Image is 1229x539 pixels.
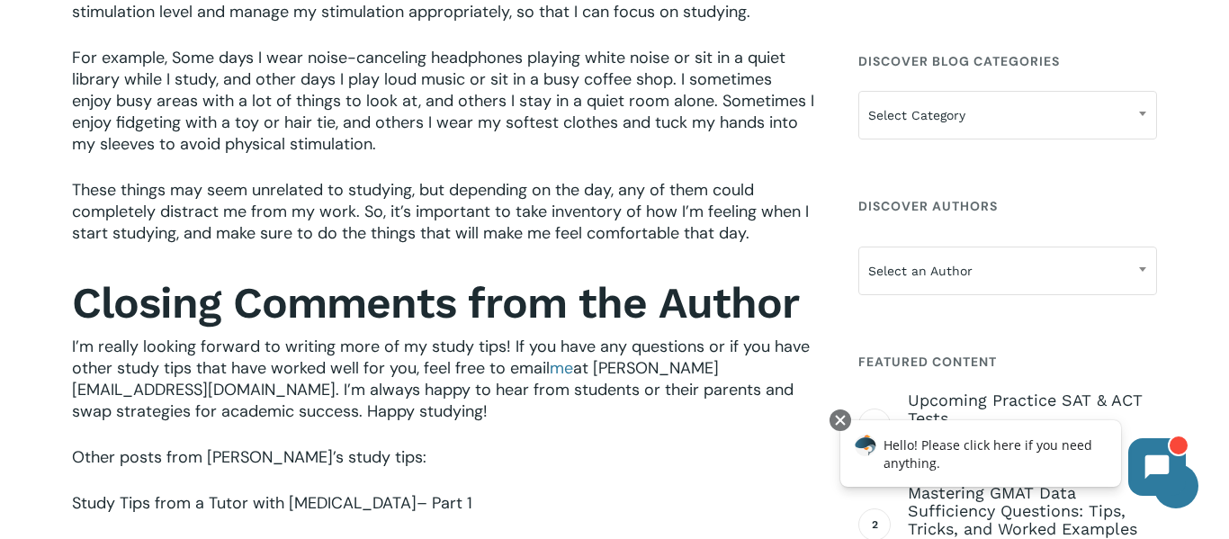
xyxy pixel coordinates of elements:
[72,357,794,422] span: at [PERSON_NAME][EMAIL_ADDRESS][DOMAIN_NAME]. I’m always happy to hear from students or their par...
[858,45,1157,77] h4: Discover Blog Categories
[72,277,799,328] strong: Closing Comments from the Author
[72,446,815,492] p: Other posts from [PERSON_NAME]’s study tips:
[72,492,472,514] a: Study Tips from a Tutor with [MEDICAL_DATA]– Part 1
[821,406,1204,514] iframe: Chatbot
[550,357,573,379] a: me
[859,96,1156,134] span: Select Category
[72,336,810,379] span: I’m really looking forward to writing more of my study tips! If you have any questions or if you ...
[859,252,1156,290] span: Select an Author
[72,47,814,155] span: For example, Some days I wear noise-canceling headphones playing white noise or sit in a quiet li...
[858,91,1157,139] span: Select Category
[908,391,1157,427] span: Upcoming Practice SAT & ACT Tests
[417,492,472,514] span: – Part 1
[858,247,1157,295] span: Select an Author
[858,346,1157,378] h4: Featured Content
[72,179,809,244] span: These things may seem unrelated to studying, but depending on the day, any of them could complete...
[908,391,1157,454] a: Upcoming Practice SAT & ACT Tests [DATE]
[858,190,1157,222] h4: Discover Authors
